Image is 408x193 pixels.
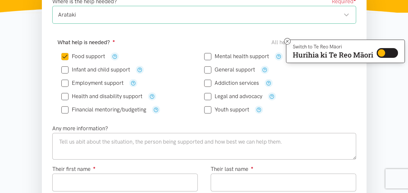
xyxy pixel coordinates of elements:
label: Mental health support [204,54,269,59]
label: General support [204,67,255,72]
label: Their last name [211,165,253,174]
p: Hurihia ki Te Reo Māori [293,52,373,58]
label: Financial mentoring/budgeting [61,107,146,112]
div: Arataki [58,10,349,19]
label: Employment support [61,80,124,86]
sup: ● [113,38,115,43]
label: Youth support [204,107,249,112]
label: Food support [61,54,105,59]
label: Their first name [52,165,96,174]
div: All help is subject to availability [271,38,351,47]
sup: ● [93,165,96,170]
label: Addiction services [204,80,259,86]
label: What help is needed? [57,38,115,47]
label: Infant and child support [61,67,130,72]
p: Switch to Te Reo Māori [293,45,373,49]
label: Legal and advocacy [204,94,262,99]
sup: ● [251,165,253,170]
label: Health and disability support [61,94,142,99]
label: Any more information? [52,124,108,133]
